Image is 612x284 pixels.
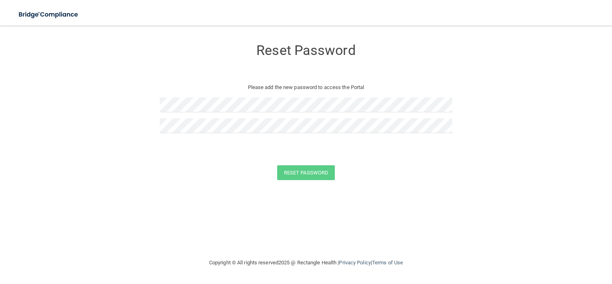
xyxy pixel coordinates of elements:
[277,165,335,180] button: Reset Password
[160,43,452,58] h3: Reset Password
[474,240,602,272] iframe: Drift Widget Chat Controller
[160,250,452,276] div: Copyright © All rights reserved 2025 @ Rectangle Health | |
[372,260,403,266] a: Terms of Use
[12,6,86,23] img: bridge_compliance_login_screen.278c3ca4.svg
[339,260,370,266] a: Privacy Policy
[166,83,446,92] p: Please add the new password to access the Portal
